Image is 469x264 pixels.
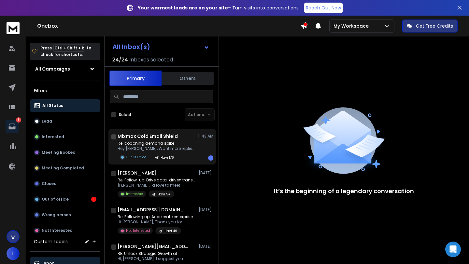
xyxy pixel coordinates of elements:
p: Out Of Office [126,155,146,160]
p: All Status [42,103,63,108]
button: Primary [109,71,162,86]
p: Re: coaching demand spike [118,141,196,146]
button: Get Free Credits [402,20,458,33]
button: All Inbox(s) [107,40,215,53]
p: RE: Unlock Strategic Growth at [118,251,183,256]
div: Open Intercom Messenger [445,242,461,257]
p: Not Interested [126,228,150,233]
strong: Your warmest leads are on your site [138,5,228,11]
h3: Filters [30,86,100,95]
p: Meeting Completed [42,165,84,171]
p: [DATE] [199,170,213,176]
p: Reach Out Now [306,5,341,11]
p: Meeting Booked [42,150,76,155]
p: Get Free Credits [416,23,453,29]
p: Out of office [42,197,69,202]
button: Not Interested [30,224,100,237]
p: Re: Follow-up: Drive data-driven transformation [118,178,196,183]
p: – Turn visits into conversations [138,5,299,11]
button: Others [162,71,214,86]
span: 24 / 24 [112,56,128,64]
div: 1 [91,197,96,202]
p: Press to check for shortcuts. [40,45,91,58]
p: Interested [126,191,143,196]
p: [DATE] [199,207,213,212]
div: 1 [208,155,213,161]
p: Wrong person [42,212,71,218]
h1: [EMAIL_ADDRESS][DOMAIN_NAME] [118,206,189,213]
button: Interested [30,130,100,143]
h1: All Inbox(s) [112,44,150,50]
a: Reach Out Now [304,3,343,13]
button: All Status [30,99,100,112]
button: Meeting Booked [30,146,100,159]
p: Closed [42,181,57,186]
p: HI, [PERSON_NAME]. I suggest you [118,256,183,261]
button: T [7,247,20,260]
h1: [PERSON_NAME] [118,170,156,176]
label: Select [119,112,132,117]
p: Hi [PERSON_NAME], Thank you for [118,219,193,225]
button: Out of office1 [30,193,100,206]
a: 1 [6,120,19,133]
h1: [PERSON_NAME][EMAIL_ADDRESS][DOMAIN_NAME] [118,243,189,250]
button: Lead [30,115,100,128]
p: Not Interested [42,228,73,233]
button: Closed [30,177,100,190]
p: 1 [16,117,21,123]
h1: Mixmax Cold Email Shield [118,133,178,139]
h1: All Campaigns [35,66,70,72]
p: Interested [42,134,64,139]
button: Meeting Completed [30,162,100,175]
p: Re: Following up: Accelerate enterprise [118,214,193,219]
p: [PERSON_NAME], I'd love to meet [118,183,196,188]
p: Havi 49 [164,229,177,233]
p: Havi 176 [161,155,174,160]
p: Hey [PERSON_NAME], Want more replies to [118,146,196,151]
h3: Inboxes selected [129,56,173,64]
img: logo [7,22,20,34]
h1: Onebox [37,22,301,30]
p: [DATE] [199,244,213,249]
p: It’s the beginning of a legendary conversation [274,187,414,196]
p: 11:43 AM [198,134,213,139]
button: Wrong person [30,208,100,221]
p: Lead [42,119,52,124]
p: Havi 94 [158,192,170,197]
p: My Workspace [334,23,371,29]
h3: Custom Labels [34,238,68,245]
span: Ctrl + Shift + k [53,44,85,52]
button: All Campaigns [30,62,100,75]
